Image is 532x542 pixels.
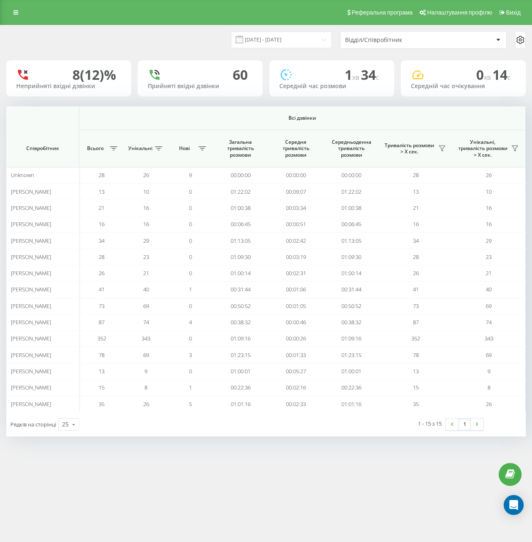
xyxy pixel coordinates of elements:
[189,318,192,326] span: 4
[99,188,104,195] span: 13
[275,139,317,158] span: Середня тривалість розмови
[189,351,192,359] span: 3
[268,347,323,363] td: 00:01:33
[361,66,379,84] span: 34
[268,216,323,232] td: 00:00:51
[99,400,104,408] span: 35
[268,330,323,347] td: 00:00:26
[213,281,268,298] td: 00:31:44
[213,396,268,412] td: 01:01:16
[476,66,492,84] span: 0
[106,115,500,121] span: Всі дзвінки
[486,269,492,277] span: 21
[143,400,149,408] span: 26
[486,351,492,359] span: 69
[11,204,51,212] span: [PERSON_NAME]
[268,265,323,281] td: 00:02:31
[506,9,521,16] span: Вихід
[504,495,524,515] div: Open Intercom Messenger
[11,286,51,293] span: [PERSON_NAME]
[268,298,323,314] td: 00:01:05
[143,188,149,195] span: 10
[189,204,192,212] span: 0
[11,384,51,391] span: [PERSON_NAME]
[189,302,192,310] span: 0
[411,335,420,342] span: 352
[99,384,104,391] span: 15
[324,298,379,314] td: 00:50:52
[486,302,492,310] span: 69
[99,286,104,293] span: 41
[268,363,323,379] td: 00:05:27
[413,237,419,244] span: 34
[72,67,116,83] div: 8 (12)%
[427,9,492,16] span: Налаштування профілю
[413,171,419,179] span: 28
[11,188,51,195] span: [PERSON_NAME]
[485,335,493,342] span: 343
[11,237,51,244] span: [PERSON_NAME]
[213,314,268,330] td: 00:38:32
[99,220,104,228] span: 16
[143,269,149,277] span: 21
[324,281,379,298] td: 00:31:44
[213,200,268,216] td: 01:00:38
[458,419,471,430] a: 1
[413,318,419,326] span: 87
[62,420,69,429] div: 25
[99,318,104,326] span: 87
[507,73,511,82] span: c
[213,379,268,396] td: 00:22:36
[324,200,379,216] td: 01:00:38
[213,298,268,314] td: 00:50:52
[14,145,72,152] span: Співробітник
[324,379,379,396] td: 00:22:36
[148,83,253,90] div: Прийняті вхідні дзвінки
[213,347,268,363] td: 01:23:15
[413,384,419,391] span: 15
[324,396,379,412] td: 01:01:16
[189,269,192,277] span: 0
[213,232,268,249] td: 01:13:05
[189,286,192,293] span: 1
[268,183,323,200] td: 00:09:07
[143,204,149,212] span: 16
[219,139,262,158] span: Загальна тривалість розмови
[413,351,419,359] span: 78
[413,302,419,310] span: 73
[268,314,323,330] td: 00:00:46
[99,171,104,179] span: 28
[142,335,150,342] span: 343
[99,269,104,277] span: 26
[213,216,268,232] td: 00:06:45
[172,145,196,152] span: Нові
[99,237,104,244] span: 34
[99,302,104,310] span: 73
[330,139,373,158] span: Середньоденна тривалість розмови
[324,363,379,379] td: 01:00:01
[484,73,492,82] span: хв
[352,9,413,16] span: Реферальна програма
[99,351,104,359] span: 78
[324,330,379,347] td: 01:09:16
[143,220,149,228] span: 16
[143,171,149,179] span: 26
[11,269,51,277] span: [PERSON_NAME]
[413,400,419,408] span: 35
[16,83,121,90] div: Неприйняті вхідні дзвінки
[11,253,51,261] span: [PERSON_NAME]
[213,330,268,347] td: 01:09:16
[268,167,323,183] td: 00:00:00
[486,286,492,293] span: 40
[268,281,323,298] td: 00:01:06
[486,171,492,179] span: 26
[413,286,419,293] span: 41
[11,220,51,228] span: [PERSON_NAME]
[233,67,248,83] div: 60
[11,400,51,408] span: [PERSON_NAME]
[457,139,509,158] span: Унікальні, тривалість розмови > Х сек.
[352,73,361,82] span: хв
[411,83,516,90] div: Середній час очікування
[268,396,323,412] td: 00:02:33
[189,237,192,244] span: 0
